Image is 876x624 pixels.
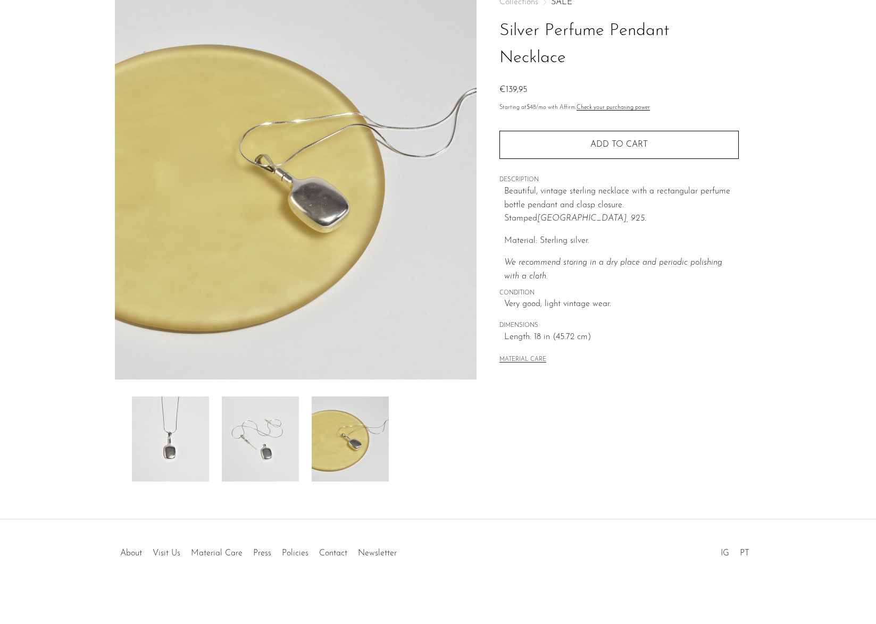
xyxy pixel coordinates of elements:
button: MATERIAL CARE [499,356,546,364]
span: CONDITION [499,289,739,298]
p: Beautiful, vintage sterling necklace with a rectangular perfume bottle pendant and clasp closure.... [504,185,739,226]
a: Press [253,549,271,558]
em: [GEOGRAPHIC_DATA], 925. [537,214,646,223]
a: Contact [319,549,347,558]
p: Material: Sterling silver. [504,234,739,248]
ul: Quick links [115,541,402,561]
span: $48 [527,105,536,111]
a: PT [740,549,749,558]
span: €139,95 [499,86,527,94]
p: Starting at /mo with Affirm. [499,103,739,113]
a: Check your purchasing power - Learn more about Affirm Financing (opens in modal) [577,105,650,111]
span: Very good; light vintage wear. [504,298,739,311]
span: DIMENSIONS [499,321,739,331]
img: Silver Perfume Pendant Necklace [132,397,209,482]
ul: Social Medias [715,541,755,561]
span: Add to cart [590,140,648,150]
a: Policies [282,549,308,558]
i: We recommend storing in a dry place and periodic polishing with a cloth. [504,258,722,281]
a: Material Care [191,549,243,558]
a: IG [721,549,729,558]
span: Length: 18 in (45.72 cm) [504,331,739,344]
a: About [120,549,142,558]
a: Visit Us [153,549,180,558]
img: Silver Perfume Pendant Necklace [312,397,389,482]
span: DESCRIPTION [499,175,739,185]
button: Add to cart [499,131,739,158]
img: Silver Perfume Pendant Necklace [222,397,299,482]
h1: Silver Perfume Pendant Necklace [499,18,739,72]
